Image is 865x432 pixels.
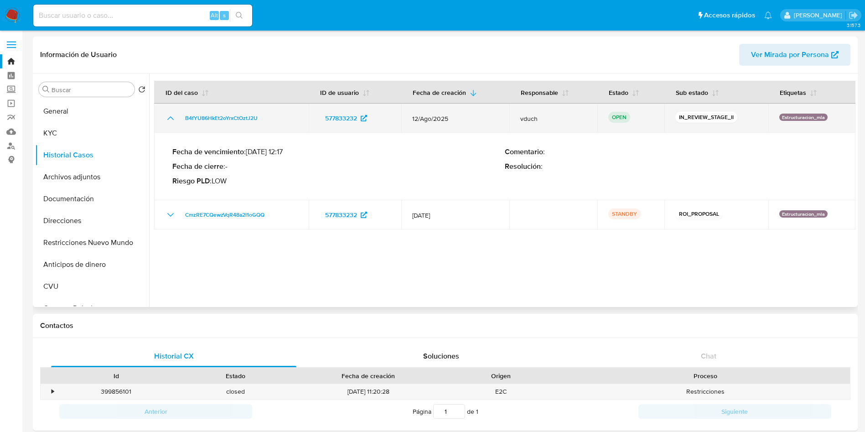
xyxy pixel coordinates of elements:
div: Restricciones [561,384,850,399]
span: Accesos rápidos [704,10,755,20]
div: Proceso [567,371,844,380]
div: Origen [448,371,554,380]
span: Soluciones [423,351,459,361]
button: General [35,100,149,122]
span: 1 [476,407,478,416]
button: Documentación [35,188,149,210]
button: Direcciones [35,210,149,232]
button: CVU [35,276,149,297]
input: Buscar usuario o caso... [33,10,252,21]
button: search-icon [230,9,249,22]
span: Página de [413,404,478,419]
button: KYC [35,122,149,144]
button: Restricciones Nuevo Mundo [35,232,149,254]
span: Historial CX [154,351,194,361]
div: [DATE] 11:20:28 [295,384,441,399]
p: rocio.garcia@mercadolibre.com [794,11,845,20]
button: Archivos adjuntos [35,166,149,188]
input: Buscar [52,86,131,94]
div: 399856101 [57,384,176,399]
span: Alt [211,11,218,20]
div: Fecha de creación [302,371,435,380]
button: Volver al orden por defecto [138,86,145,96]
span: s [223,11,226,20]
button: Cruces y Relaciones [35,297,149,319]
button: Anterior [59,404,252,419]
span: Ver Mirada por Persona [751,44,829,66]
h1: Información de Usuario [40,50,117,59]
div: Estado [182,371,289,380]
div: • [52,387,54,396]
div: closed [176,384,295,399]
button: Ver Mirada por Persona [739,44,850,66]
h1: Contactos [40,321,850,330]
span: Chat [701,351,716,361]
a: Notificaciones [764,11,772,19]
button: Historial Casos [35,144,149,166]
button: Anticipos de dinero [35,254,149,276]
div: Id [63,371,170,380]
div: E2C [441,384,561,399]
a: Salir [849,10,858,20]
button: Siguiente [638,404,831,419]
button: Buscar [42,86,50,93]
